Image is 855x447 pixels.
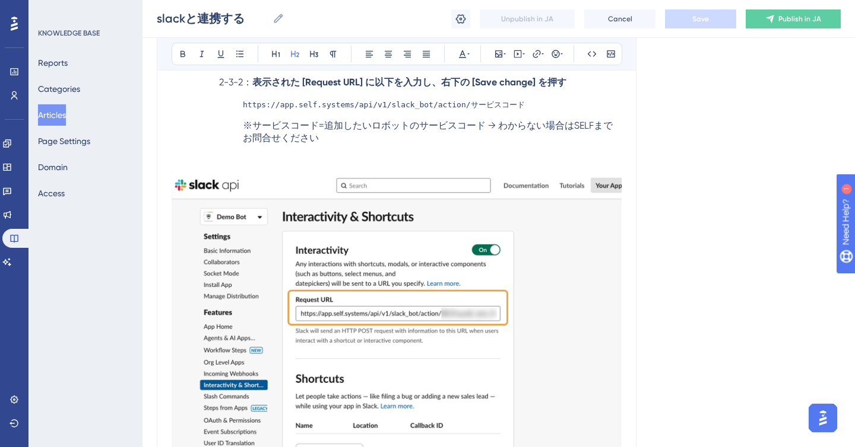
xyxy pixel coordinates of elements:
[387,100,392,109] span: /
[746,9,841,28] button: Publish in JA
[778,14,821,24] span: Publish in JA
[38,183,65,204] button: Access
[38,104,66,126] button: Articles
[219,76,252,88] span: 2-3-2：
[252,76,566,88] strong: 表示された [Request URL] に以下を入力し、右下の [Save change] を押す
[243,120,613,143] span: ※サービスコード=追加したいロボットのサービスコード → わからない場合はSELFまでお問合せください
[322,100,354,109] span: systems
[28,3,74,17] span: Need Help?
[433,100,438,109] span: /
[665,9,736,28] button: Save
[392,100,433,109] span: slack_bot
[466,100,471,109] span: /
[38,157,68,178] button: Domain
[38,28,100,38] div: KNOWLEDGE BASE
[480,9,575,28] button: Unpublish in JA
[299,100,317,109] span: self
[294,100,299,109] span: .
[373,100,378,109] span: /
[38,130,90,152] button: Page Settings
[378,100,387,109] span: v1
[692,14,709,24] span: Save
[608,14,632,24] span: Cancel
[438,100,466,109] span: action
[271,100,275,109] span: /
[354,100,359,109] span: /
[83,6,86,15] div: 1
[275,100,280,109] span: /
[501,14,553,24] span: Unpublish in JA
[38,78,80,100] button: Categories
[471,100,525,109] span: サービスコード
[266,100,271,109] span: :
[359,100,373,109] span: api
[584,9,655,28] button: Cancel
[243,100,266,109] span: https
[280,100,294,109] span: app
[317,100,322,109] span: .
[38,52,68,74] button: Reports
[157,10,268,27] input: Article Name
[805,400,841,436] iframe: UserGuiding AI Assistant Launcher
